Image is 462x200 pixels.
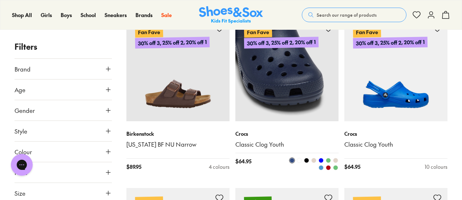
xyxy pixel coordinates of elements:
a: Shop All [12,11,32,19]
a: Shoes & Sox [199,6,263,24]
span: $ 64.95 [344,163,360,171]
p: Fan Fave [353,26,381,37]
p: Crocs [235,130,339,138]
a: Fan Fave30% off 3, 25% off 2, 20% off 1 [235,18,339,121]
button: Style [15,121,112,141]
p: Filters [15,41,112,53]
a: Brands [135,11,153,19]
div: 4 colours [209,163,230,171]
span: Colour [15,147,32,156]
p: Birkenstock [126,130,230,138]
span: Search our range of products [317,12,377,18]
span: $ 64.95 [235,158,251,171]
span: $ 89.95 [126,163,141,171]
button: Brand [15,59,112,79]
p: Fan Fave [135,26,163,37]
a: Boys [61,11,72,19]
span: Gender [15,106,35,115]
a: [US_STATE] BF NU Narrow [126,140,230,148]
button: Search our range of products [302,8,406,22]
img: SNS_Logo_Responsive.svg [199,6,263,24]
span: Size [15,189,25,197]
p: Crocs [344,130,447,138]
button: Price [15,162,112,183]
div: 10 colours [425,163,447,171]
button: Colour [15,142,112,162]
a: Fan Fave30% off 3, 25% off 2, 20% off 1 [344,18,447,121]
button: Gender [15,100,112,121]
a: Sneakers [105,11,127,19]
a: Sale [161,11,172,19]
p: 30% off 3, 25% off 2, 20% off 1 [135,37,210,49]
p: 30% off 3, 25% off 2, 20% off 1 [353,37,427,49]
p: 30% off 3, 25% off 2, 20% off 1 [244,37,319,48]
button: Age [15,79,112,100]
span: Style [15,127,27,135]
p: Fan Fave [244,27,272,37]
a: Classic Clog Youth [235,140,339,148]
a: School [81,11,96,19]
span: Age [15,85,25,94]
a: Fan Fave30% off 3, 25% off 2, 20% off 1 [126,18,230,121]
iframe: Gorgias live chat messenger [7,151,36,178]
a: Classic Clog Youth [344,140,447,148]
a: Girls [41,11,52,19]
span: Brand [15,65,31,73]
